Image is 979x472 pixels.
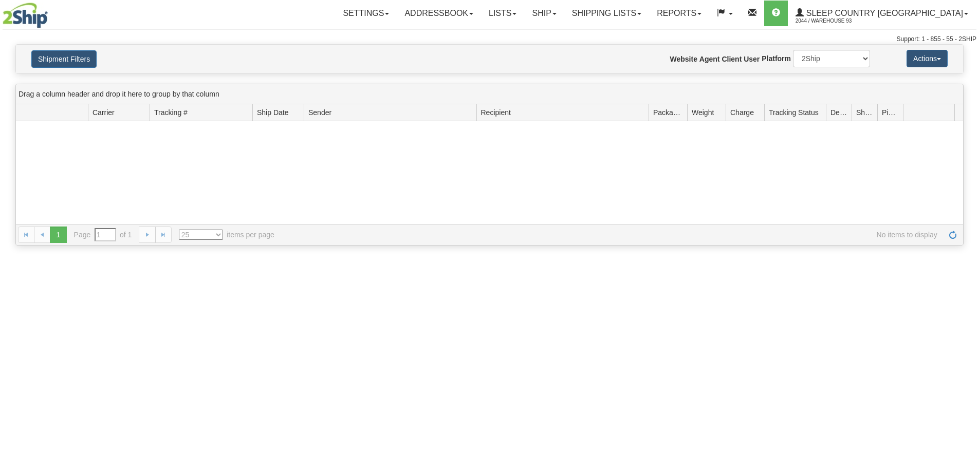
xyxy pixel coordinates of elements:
[397,1,481,26] a: Addressbook
[74,228,132,241] span: Page of 1
[308,107,331,118] span: Sender
[335,1,397,26] a: Settings
[16,84,963,104] div: grid grouping header
[856,107,873,118] span: Shipment Issues
[564,1,649,26] a: Shipping lists
[3,3,48,28] img: logo2044.jpg
[289,230,937,240] span: No items to display
[524,1,564,26] a: Ship
[762,53,791,64] label: Platform
[722,54,742,64] label: Client
[31,50,97,68] button: Shipment Filters
[692,107,714,118] span: Weight
[179,230,274,240] span: items per page
[730,107,754,118] span: Charge
[481,1,524,26] a: Lists
[744,54,760,64] label: User
[670,54,697,64] label: Website
[154,107,188,118] span: Tracking #
[882,107,899,118] span: Pickup Status
[699,54,720,64] label: Agent
[769,107,819,118] span: Tracking Status
[50,226,66,243] span: 1
[804,9,963,17] span: Sleep Country [GEOGRAPHIC_DATA]
[649,1,709,26] a: Reports
[257,107,288,118] span: Ship Date
[788,1,976,26] a: Sleep Country [GEOGRAPHIC_DATA] 2044 / Warehouse 93
[653,107,683,118] span: Packages
[481,107,511,118] span: Recipient
[830,107,847,118] span: Delivery Status
[945,226,961,243] a: Refresh
[3,35,976,44] div: Support: 1 - 855 - 55 - 2SHIP
[93,107,115,118] span: Carrier
[796,16,873,26] span: 2044 / Warehouse 93
[907,50,948,67] button: Actions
